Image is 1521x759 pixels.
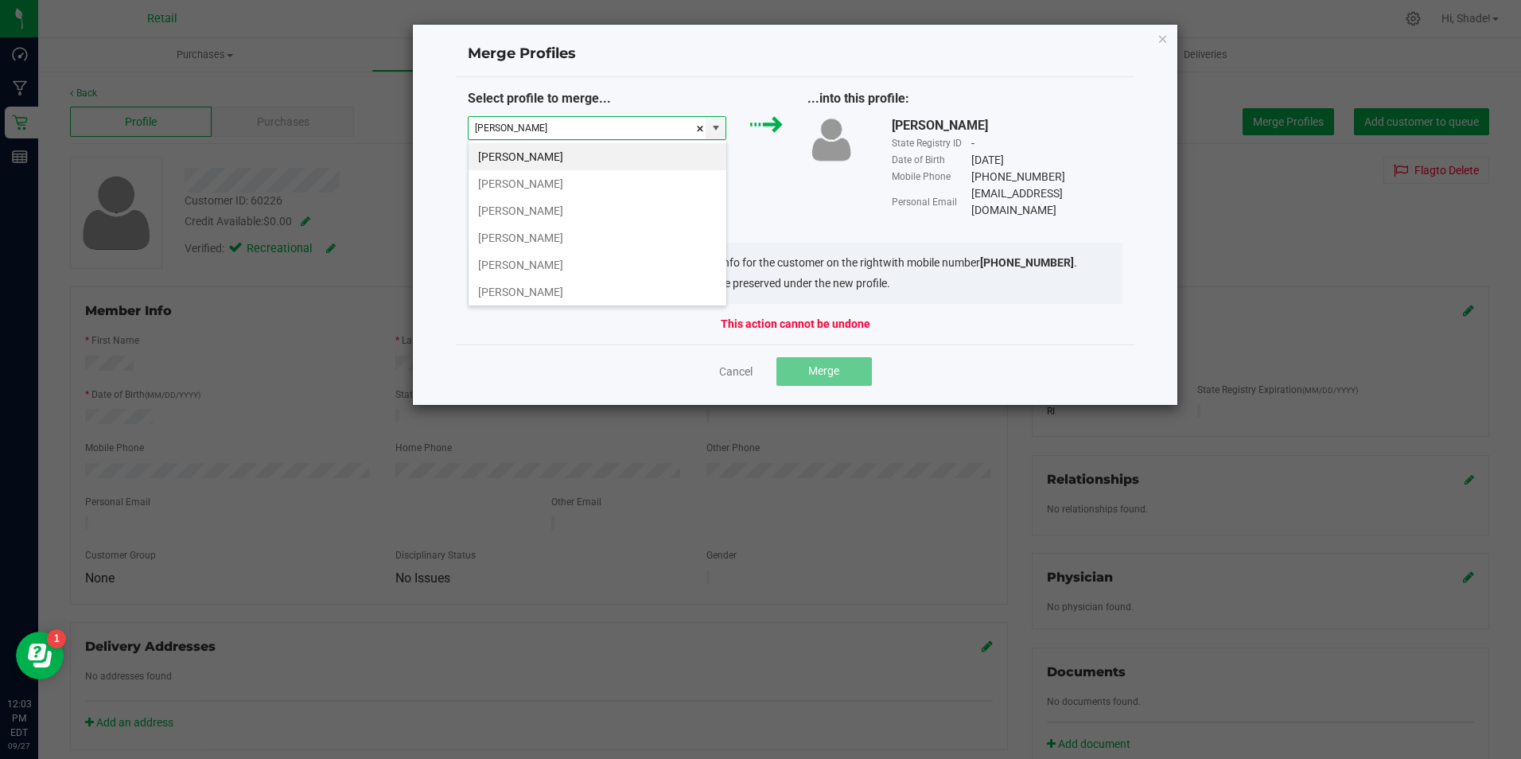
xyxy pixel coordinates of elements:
li: [PERSON_NAME] [469,143,726,170]
iframe: Resource center [16,632,64,679]
div: State Registry ID [892,136,971,150]
li: [PERSON_NAME] [469,278,726,306]
span: clear [695,117,705,141]
div: [PERSON_NAME] [892,116,988,135]
div: [PHONE_NUMBER] [971,169,1065,185]
li: The resulting profile will retain the contact info for the customer on the right [513,255,1077,271]
span: ...into this profile: [807,91,909,106]
li: [PERSON_NAME] [469,224,726,251]
a: Cancel [719,364,753,379]
input: Type customer name to search [469,117,706,139]
div: - [971,135,974,152]
span: Select profile to merge... [468,91,611,106]
div: [EMAIL_ADDRESS][DOMAIN_NAME] [971,185,1122,219]
li: [PERSON_NAME] [469,197,726,224]
img: user-icon.png [807,116,855,163]
li: The purchase history for both profiles will be preserved under the new profile. [513,275,1077,292]
div: Date of Birth [892,153,971,167]
div: Personal Email [892,195,971,209]
h4: Merge Profiles [468,44,1123,64]
div: [DATE] [971,152,1004,169]
span: with mobile number . [883,256,1077,269]
li: [PERSON_NAME] [469,251,726,278]
img: green_arrow.svg [750,116,783,133]
span: Merge [808,364,839,377]
strong: [PHONE_NUMBER] [980,256,1074,269]
div: Mobile Phone [892,169,971,184]
li: [PERSON_NAME] [469,170,726,197]
strong: This action cannot be undone [721,316,870,333]
iframe: Resource center unread badge [47,629,66,648]
button: Close [1157,29,1169,48]
button: Merge [776,357,872,386]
